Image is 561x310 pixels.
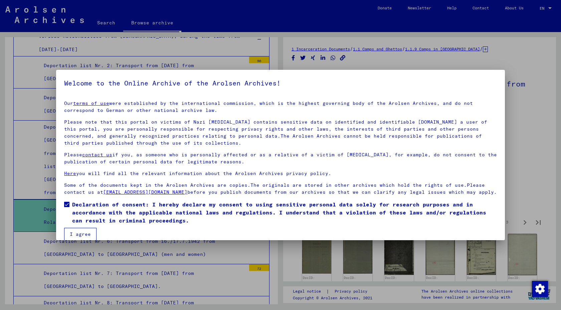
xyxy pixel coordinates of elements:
a: Here [64,170,76,176]
p: Please note that this portal on victims of Nazi [MEDICAL_DATA] contains sensitive data on identif... [64,119,497,147]
span: Declaration of consent: I hereby declare my consent to using sensitive personal data solely for r... [72,200,497,224]
p: Our were established by the international commission, which is the highest governing body of the ... [64,100,497,114]
img: Change consent [532,281,548,297]
a: [EMAIL_ADDRESS][DOMAIN_NAME] [103,189,187,195]
button: I agree [64,228,97,241]
p: Please if you, as someone who is personally affected or as a relative of a victim of [MEDICAL_DAT... [64,151,497,165]
p: you will find all the relevant information about the Arolsen Archives privacy policy. [64,170,497,177]
p: Some of the documents kept in the Arolsen Archives are copies.The originals are stored in other a... [64,182,497,196]
h5: Welcome to the Online Archive of the Arolsen Archives! [64,78,497,89]
a: terms of use [73,100,109,106]
a: contact us [82,152,112,158]
div: Change consent [532,281,548,297]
